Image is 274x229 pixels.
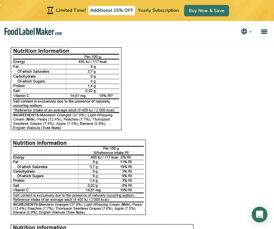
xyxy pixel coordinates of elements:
[252,207,267,222] div: Open Intercom Messenger
[240,28,253,35] button: Change language
[138,7,179,13] span: Yearly Subscription
[184,5,229,16] a: Buy Now & Save
[5,28,62,35] a: Food Label Maker homepage
[11,47,122,130] img: EU Standard Nutrition Facts Label with nutrition information in a tabular format.
[253,21,274,42] a: menu
[56,7,86,13] span: Limited Time!
[89,6,135,15] span: Additional 15% OFF
[11,140,146,215] img: A more condensed version of the EU Standard Nutrition Facts Label with nutrition information in a...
